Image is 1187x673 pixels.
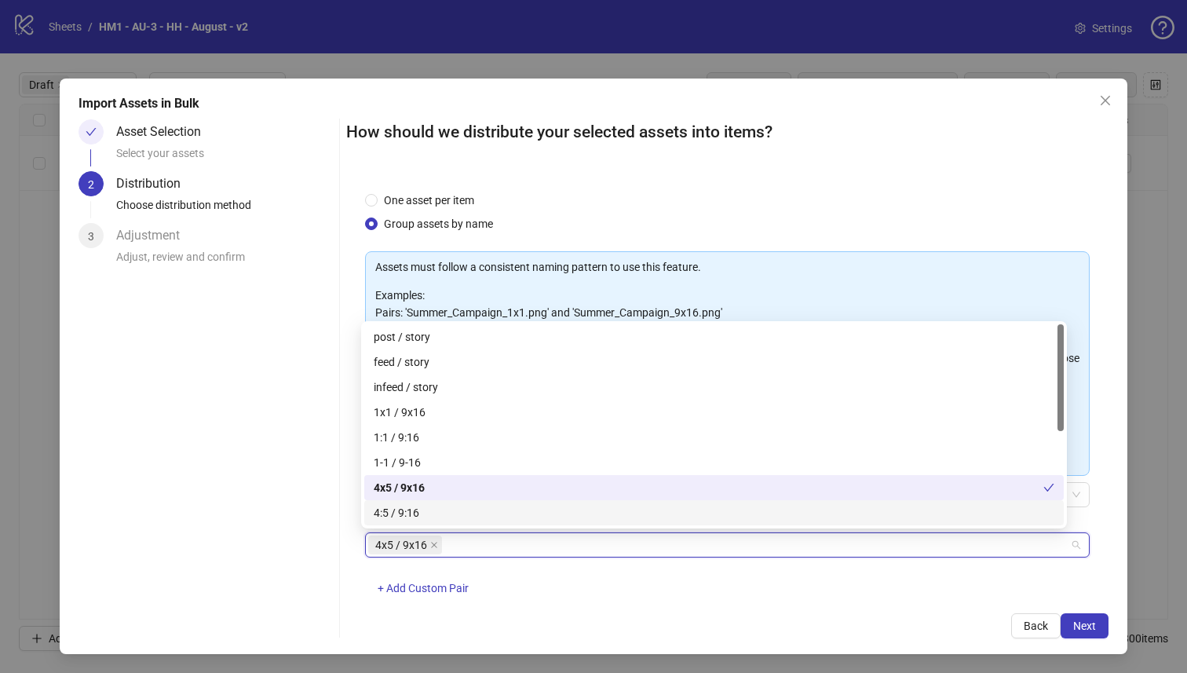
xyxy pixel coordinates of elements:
span: check [86,126,97,137]
span: Group assets by name [378,215,499,232]
span: close [1099,94,1112,107]
span: 3 [88,230,94,243]
span: 2 [88,178,94,191]
div: 1:1 / 9:16 [374,429,1054,446]
div: Select your assets [116,144,333,171]
span: + Add Custom Pair [378,582,469,594]
div: feed / story [364,349,1064,375]
div: 4x5 / 9x16 [374,479,1043,496]
button: Back [1011,613,1061,638]
div: 4:5 / 9:16 [364,500,1064,525]
div: Asset Selection [116,119,214,144]
h2: How should we distribute your selected assets into items? [346,119,1109,145]
div: post / story [364,324,1064,349]
div: 1-1 / 9-16 [374,454,1054,471]
span: Next [1073,620,1096,632]
div: infeed / story [364,375,1064,400]
div: feed / story [374,353,1054,371]
span: close [430,541,438,549]
div: 4:5 / 9:16 [374,504,1054,521]
div: Choose distribution method [116,196,333,223]
button: Close [1093,88,1118,113]
button: + Add Custom Pair [365,576,481,602]
div: post / story [374,328,1054,346]
div: 1-1 / 9-16 [364,450,1064,475]
p: Examples: Pairs: 'Summer_Campaign_1x1.png' and 'Summer_Campaign_9x16.png' Triples: 'Summer_Campai... [375,287,1080,338]
button: Next [1061,613,1108,638]
div: 1x1 / 9x16 [374,404,1054,421]
div: Import Assets in Bulk [79,94,1109,113]
span: One asset per item [378,192,480,209]
span: 4x5 / 9x16 [375,536,427,554]
div: 4x5 / 9x16 [364,475,1064,500]
div: 1x1 / 9x16 [364,400,1064,425]
div: Adjust, review and confirm [116,248,333,275]
div: infeed / story [374,379,1054,396]
span: 4x5 / 9x16 [368,536,442,554]
span: Back [1024,620,1048,632]
div: Distribution [116,171,193,196]
span: check [1043,482,1054,493]
div: 1:1 / 9:16 [364,425,1064,450]
div: Adjustment [116,223,192,248]
p: Assets must follow a consistent naming pattern to use this feature. [375,258,1080,276]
